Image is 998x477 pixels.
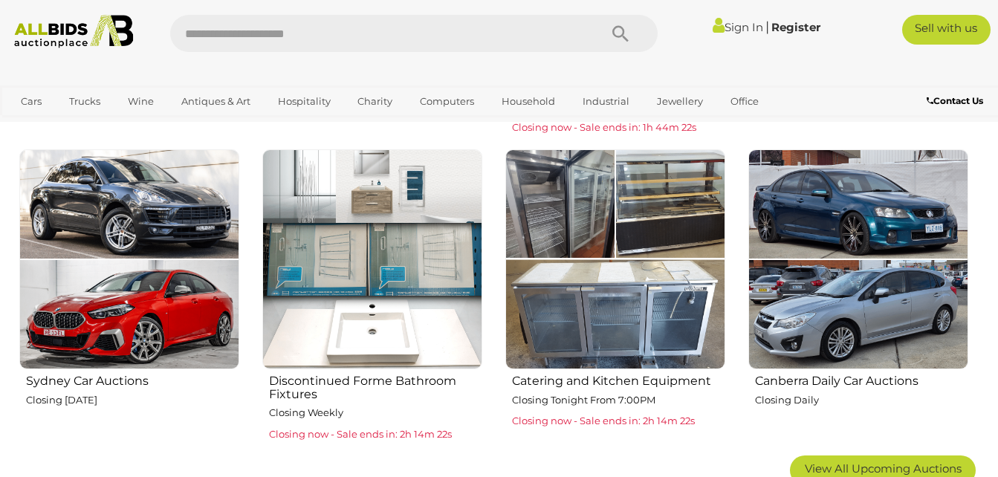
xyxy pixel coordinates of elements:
a: Trucks [59,89,110,114]
a: Sign In [713,20,763,34]
a: Computers [410,89,484,114]
img: Catering and Kitchen Equipment [505,149,725,369]
h2: Sydney Car Auctions [26,371,239,388]
img: Canberra Daily Car Auctions [748,149,968,369]
a: Jewellery [647,89,713,114]
a: Household [492,89,565,114]
span: View All Upcoming Auctions [805,461,962,476]
a: Hospitality [268,89,340,114]
img: Discontinued Forme Bathroom Fixtures [262,149,482,369]
span: Closing now - Sale ends in: 2h 14m 22s [269,428,452,440]
span: | [765,19,769,35]
a: Charity [348,89,402,114]
a: Antiques & Art [172,89,260,114]
h2: Catering and Kitchen Equipment [512,371,725,388]
p: Closing [DATE] [26,392,239,409]
p: Closing Weekly [269,404,482,421]
img: Sydney Car Auctions [19,149,239,369]
a: Sydney Car Auctions Closing [DATE] [19,149,239,444]
a: Discontinued Forme Bathroom Fixtures Closing Weekly Closing now - Sale ends in: 2h 14m 22s [262,149,482,444]
a: Industrial [573,89,639,114]
a: Catering and Kitchen Equipment Closing Tonight From 7:00PM Closing now - Sale ends in: 2h 14m 22s [505,149,725,444]
h2: Discontinued Forme Bathroom Fixtures [269,371,482,400]
span: Closing now - Sale ends in: 1h 44m 22s [512,121,696,133]
a: Sell with us [902,15,991,45]
a: Cars [11,89,51,114]
button: Search [583,15,658,52]
a: Register [771,20,820,34]
a: Office [721,89,768,114]
img: Allbids.com.au [7,15,140,48]
a: Contact Us [927,93,987,109]
a: Canberra Daily Car Auctions Closing Daily [748,149,968,444]
b: Contact Us [927,95,983,106]
span: Closing now - Sale ends in: 2h 14m 22s [512,415,695,426]
p: Closing Daily [755,392,968,409]
p: Closing Tonight From 7:00PM [512,392,725,409]
a: Wine [118,89,163,114]
a: Sports [11,114,61,138]
h2: Canberra Daily Car Auctions [755,371,968,388]
a: [GEOGRAPHIC_DATA] [69,114,194,138]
